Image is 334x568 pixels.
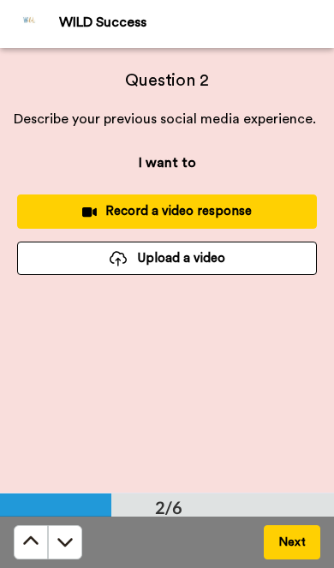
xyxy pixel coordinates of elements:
h4: Question 2 [14,69,320,93]
button: Next [264,525,320,559]
span: Describe your previous social media experience. [14,112,316,126]
div: Record a video response [31,202,303,220]
div: 2/6 [128,495,210,519]
div: WILD Success [59,15,333,31]
button: Record a video response [17,194,317,228]
img: Profile Image [9,3,51,45]
p: I want to [139,152,196,173]
button: Upload a video [17,242,317,275]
